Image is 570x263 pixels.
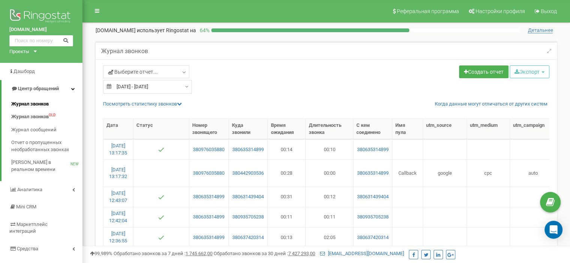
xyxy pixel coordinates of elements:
th: С кем соединено [353,119,392,139]
td: Callback [392,159,423,187]
span: Средства [17,246,38,251]
a: [DATE] 13:17:32 [109,167,127,180]
span: Детальнее [528,27,553,33]
th: Статус [133,119,189,139]
a: 380637420314 [232,234,265,241]
a: [DATE] 12:43:07 [109,190,127,203]
p: 64 % [196,27,211,34]
th: utm_source [423,119,467,139]
td: 00:10 [306,139,353,159]
a: [DATE] 12:36:55 [109,231,127,244]
a: 380631439404 [356,193,389,201]
th: Номер звонящего [189,119,229,139]
th: Дата [103,119,133,139]
button: Экспорт [510,65,549,78]
span: Аналитика [17,187,42,192]
span: Отчет о пропущенных необработанных звонках [11,139,79,153]
a: 380976035880 [192,146,226,153]
span: Центр обращений [18,86,59,91]
span: Mini CRM [16,204,36,210]
a: [DATE] 12:42:04 [109,211,127,223]
a: Журнал звонковOLD [11,110,82,123]
input: Поиск по номеру [9,35,73,46]
td: 00:12 [306,187,353,207]
a: [PERSON_NAME] в реальном времениNEW [11,156,82,176]
a: Центр обращений [1,80,82,98]
td: google [423,159,467,187]
a: 380935705238 [232,214,265,221]
a: Создать отчет [459,65,509,78]
td: 00:13 [268,227,306,247]
span: Выберите отчет... [108,68,158,76]
img: Ringostat logo [9,7,73,26]
a: Выберите отчет... [103,65,189,78]
span: Маркетплейс интеграций [9,221,48,234]
td: cpc [467,159,510,187]
td: 02:05 [306,227,353,247]
a: Отчет о пропущенных необработанных звонках [11,136,82,156]
a: [DOMAIN_NAME] [9,26,73,33]
span: Журнал звонков [11,101,49,108]
span: 99,989% [90,251,112,256]
a: 380635314899 [192,234,226,241]
td: 00:11 [268,207,306,227]
a: 380635314899 [192,214,226,221]
a: 380631439404 [232,193,265,201]
img: Отвечен [158,235,164,241]
img: Отвечен [158,147,164,153]
div: Open Intercom Messenger [545,221,563,239]
td: 00:00 [306,159,353,187]
td: 00:11 [306,207,353,227]
td: 00:14 [268,139,306,159]
td: auto [510,159,557,187]
u: 1 745 662,00 [186,251,212,256]
span: Дашборд [13,68,35,74]
span: Настройки профиля [476,8,525,14]
a: 380635314899 [192,193,226,201]
a: Журнал сообщений [11,123,82,137]
th: Время ожидания [268,119,306,139]
th: Куда звонили [229,119,268,139]
a: [EMAIL_ADDRESS][DOMAIN_NAME] [320,251,404,256]
p: [DOMAIN_NAME] [96,27,196,34]
a: 380637420314 [356,234,389,241]
th: Имя пула [392,119,423,139]
a: 380635314899 [356,146,389,153]
a: Посмотреть cтатистику звонков [103,101,182,107]
td: 00:31 [268,187,306,207]
a: Журнал звонков [11,98,82,111]
img: Отвечен [158,194,164,200]
a: 380935705238 [356,214,389,221]
th: utm_medium [467,119,510,139]
th: Длительность звонка [306,119,353,139]
a: [DATE] 13:17:35 [109,143,127,156]
a: 380442903536 [232,170,265,177]
span: [PERSON_NAME] в реальном времени [11,159,70,173]
span: Реферальная программа [397,8,459,14]
span: Журнал сообщений [11,126,57,134]
span: Журнал звонков [11,113,49,120]
th: utm_campaign [510,119,557,139]
h5: Журнал звонков [101,48,148,55]
u: 7 427 293,00 [288,251,315,256]
span: Выход [541,8,557,14]
a: Когда данные могут отличаться от других систем [435,101,548,108]
span: Обработано звонков за 30 дней : [214,251,315,256]
span: использует Ringostat на [137,27,196,33]
a: 380976035880 [192,170,226,177]
a: 380635314899 [356,170,389,177]
span: Обработано звонков за 7 дней : [114,251,212,256]
img: Отвечен [158,214,164,220]
a: 380635314899 [232,146,265,153]
td: 00:28 [268,159,306,187]
div: Проекты [9,48,29,55]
